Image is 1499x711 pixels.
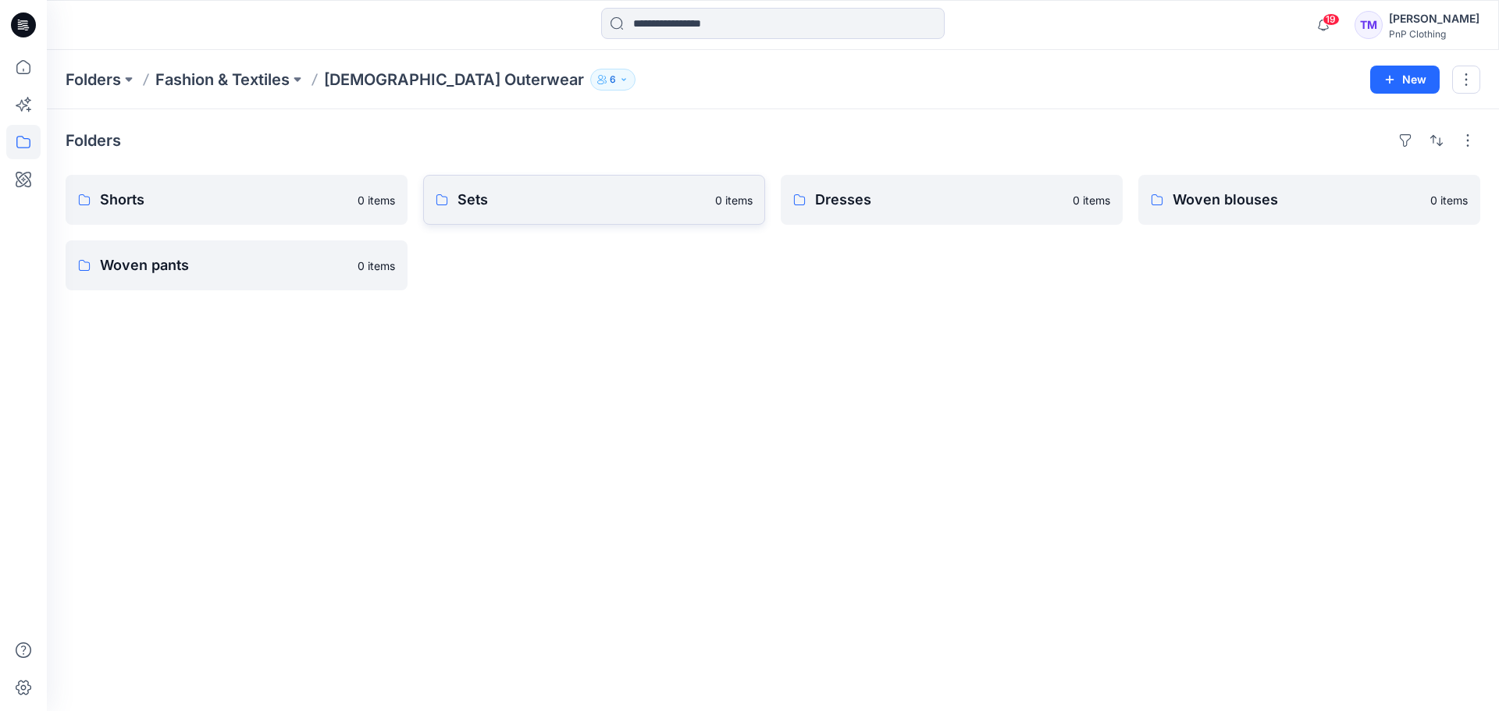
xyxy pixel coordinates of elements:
p: 0 items [358,192,395,208]
button: New [1370,66,1440,94]
a: Woven blouses0 items [1138,175,1480,225]
a: Folders [66,69,121,91]
p: Woven pants [100,254,348,276]
p: Sets [458,189,706,211]
a: Shorts0 items [66,175,408,225]
button: 6 [590,69,636,91]
p: 6 [610,71,616,88]
div: PnP Clothing [1389,28,1479,40]
a: Dresses0 items [781,175,1123,225]
p: [DEMOGRAPHIC_DATA] Outerwear [324,69,584,91]
span: 19 [1323,13,1340,26]
p: Shorts [100,189,348,211]
h4: Folders [66,131,121,150]
p: 0 items [358,258,395,274]
p: Dresses [815,189,1063,211]
a: Fashion & Textiles [155,69,290,91]
p: Woven blouses [1173,189,1421,211]
a: Woven pants0 items [66,240,408,290]
p: 0 items [1430,192,1468,208]
div: TM [1355,11,1383,39]
p: 0 items [715,192,753,208]
p: 0 items [1073,192,1110,208]
div: [PERSON_NAME] [1389,9,1479,28]
a: Sets0 items [423,175,765,225]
